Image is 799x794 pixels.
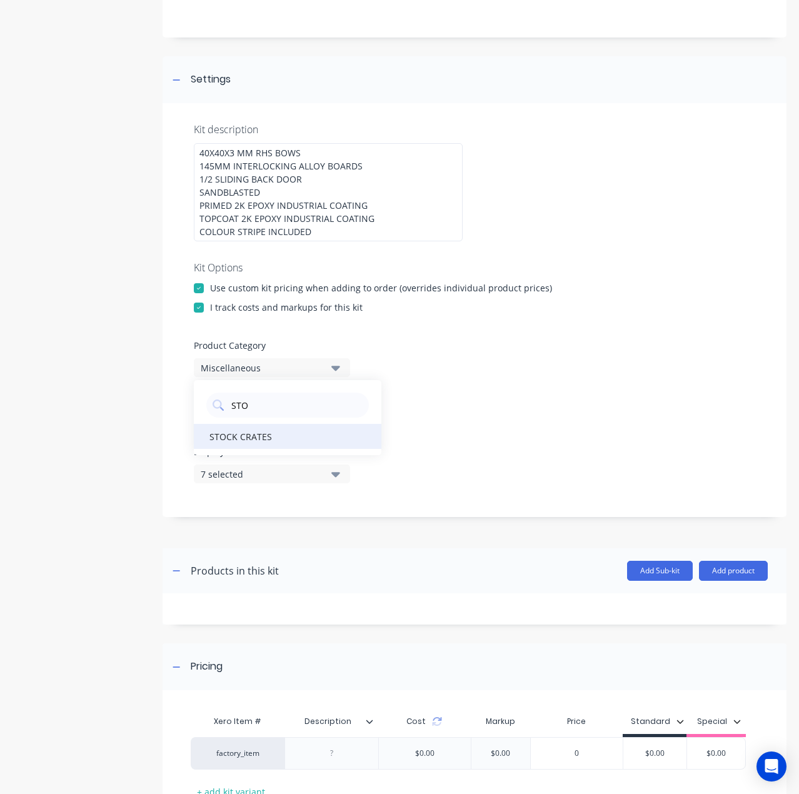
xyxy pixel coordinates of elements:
[691,712,747,731] button: Special
[191,659,223,675] div: Pricing
[194,465,350,483] button: 7 selected
[378,709,471,734] div: Cost
[470,738,532,769] div: $0.00
[685,738,747,769] div: $0.00
[631,716,670,727] div: Standard
[471,709,531,734] div: Markup
[625,712,690,731] button: Standard
[191,737,746,770] div: factory_item$0.00$0.000$0.00$0.00
[194,122,755,137] div: Kit description
[405,738,445,769] div: $0.00
[531,738,623,769] div: 0
[204,748,273,759] div: factory_item
[210,301,363,314] div: I track costs and markups for this kit
[194,260,755,275] div: Kit Options
[623,738,686,769] div: $0.00
[230,393,363,418] input: Search...
[194,339,755,352] label: Product Category
[699,561,768,581] button: Add product
[191,72,231,88] div: Settings
[530,709,623,734] div: Price
[191,709,284,734] div: Xero Item #
[194,143,463,241] div: 40X40X3 MM RHS BOWS 145MM INTERLOCKING ALLOY BOARDS 1/2 SLIDING BACK DOOR SANDBLASTED PRIMED 2K E...
[201,468,322,481] div: 7 selected
[284,709,378,734] div: Description
[756,751,786,781] div: Open Intercom Messenger
[194,424,381,449] div: STOCK CRATES
[284,706,371,737] div: Description
[194,358,350,377] button: Miscellaneous
[627,561,693,581] button: Add Sub-kit
[697,716,727,727] div: Special
[406,716,426,727] span: Cost
[201,361,322,374] div: Miscellaneous
[191,563,279,578] div: Products in this kit
[210,281,552,294] div: Use custom kit pricing when adding to order (overrides individual product prices)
